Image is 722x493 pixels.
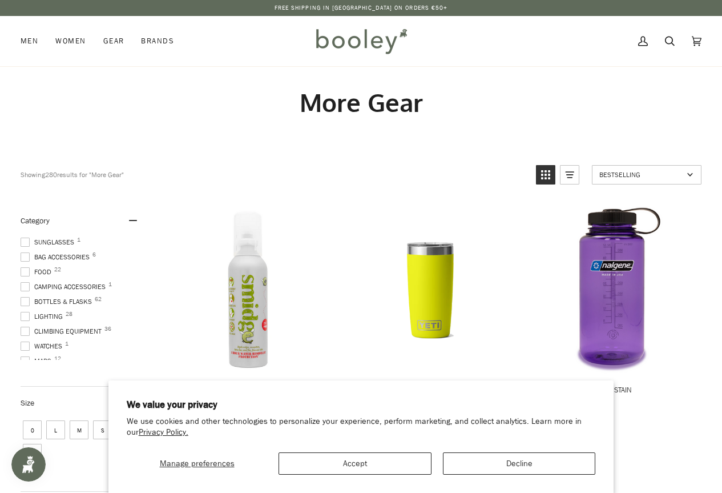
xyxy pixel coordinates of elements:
[95,16,133,66] a: Gear
[108,282,112,287] span: 1
[127,452,268,475] button: Manage preferences
[344,205,516,426] a: Rambler 10 oz MagSlider Tumbler
[92,252,96,258] span: 6
[21,341,66,351] span: Watches
[21,282,109,292] span: Camping Accessories
[536,165,555,185] a: View grid mode
[443,452,595,475] button: Decline
[54,356,61,362] span: 12
[93,420,112,439] span: Size: S
[11,447,46,482] iframe: Button to open loyalty program pop-up
[21,267,55,277] span: Food
[95,296,102,302] span: 62
[103,35,124,47] span: Gear
[66,311,72,317] span: 28
[21,398,34,408] span: Size
[162,205,333,376] img: Smidge Spray Repellent 75ml - Booley Galway
[21,311,66,322] span: Lighting
[279,452,431,475] button: Accept
[46,420,65,439] span: Size: L
[23,420,42,439] span: Size: 0
[21,252,93,262] span: Bag Accessories
[161,205,333,426] a: Smidge Spray Repellent 75ml
[65,341,68,347] span: 1
[139,427,188,438] a: Privacy Policy.
[160,458,235,469] span: Manage preferences
[21,165,527,185] div: Showing results for "More Gear"
[21,215,50,226] span: Category
[47,16,94,66] a: Women
[560,165,579,185] a: View list mode
[54,267,61,272] span: 22
[104,326,111,332] span: 36
[311,25,411,58] img: Booley
[21,237,78,247] span: Sunglasses
[21,16,47,66] a: Men
[275,3,448,13] p: Free Shipping in [GEOGRAPHIC_DATA] on Orders €50+
[21,35,38,47] span: Men
[345,205,516,376] img: Yeti Rambler 10 oz MagSlider Tumbler Firefly Yellow - Booley Galway
[21,356,55,366] span: Maps
[127,416,596,438] p: We use cookies and other technologies to personalize your experience, perform marketing, and coll...
[592,165,701,185] a: Sort options
[70,420,88,439] span: Size: M
[127,399,596,411] h2: We value your privacy
[21,296,95,307] span: Bottles & Flasks
[527,205,699,426] a: Wide Mouth 1L Tritan Sustain
[21,326,105,336] span: Climbing Equipment
[132,16,183,66] a: Brands
[141,35,174,47] span: Brands
[77,237,80,243] span: 1
[527,205,699,376] img: Nalgene Wide Mouth 1L Tritan Sustain Purple - Booley Galway
[45,170,57,179] b: 280
[21,87,701,118] h1: More Gear
[599,170,683,179] span: Bestselling
[23,444,42,463] span: Size: XS
[55,35,86,47] span: Women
